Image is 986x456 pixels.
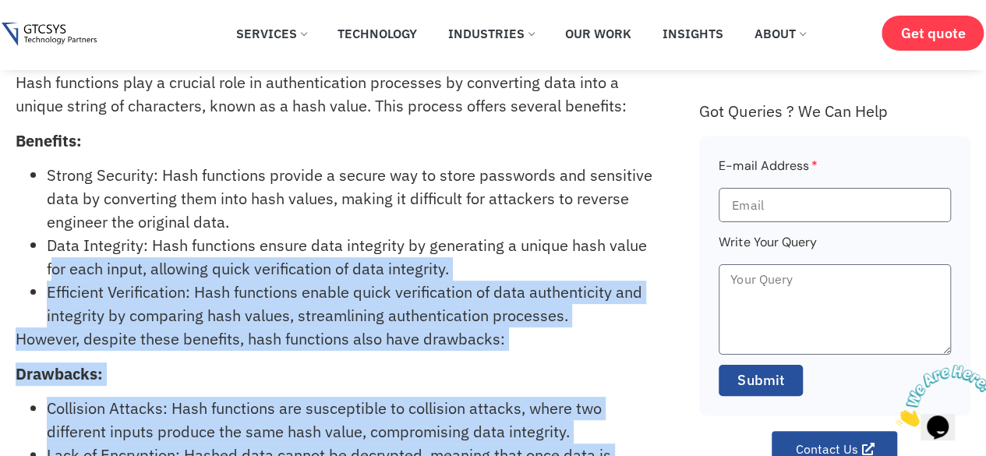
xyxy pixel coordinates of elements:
[16,130,82,151] strong: Benefits:
[719,156,817,188] label: E-mail Address
[553,16,643,51] a: Our Work
[651,16,735,51] a: Insights
[16,327,665,351] p: However, despite these benefits, hash functions also have drawbacks:
[719,156,950,406] form: Faq Form
[889,359,986,433] iframe: chat widget
[795,443,857,455] span: Contact Us
[47,164,665,234] li: Strong Security: Hash functions provide a secure way to store passwords and sensitive data by con...
[224,16,318,51] a: Services
[719,365,803,396] button: Submit
[900,25,965,41] span: Get quote
[47,397,665,444] li: Collision Attacks: Hash functions are susceptible to collision attacks, where two different input...
[47,281,665,327] li: Efficient Verification: Hash functions enable quick verification of data authenticity and integri...
[326,16,429,51] a: Technology
[16,363,103,384] strong: Drawbacks:
[2,23,96,47] img: Gtcsys logo
[719,232,816,264] label: Write Your Query
[743,16,817,51] a: About
[16,71,665,118] p: Hash functions play a crucial role in authentication processes by converting data into a unique s...
[882,16,984,51] a: Get quote
[47,234,665,281] li: Data Integrity: Hash functions ensure data integrity by generating a unique hash value for each i...
[699,101,970,121] div: Got Queries ? We Can Help
[719,188,950,222] input: Email
[436,16,546,51] a: Industries
[6,6,103,68] img: Chat attention grabber
[737,370,784,391] span: Submit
